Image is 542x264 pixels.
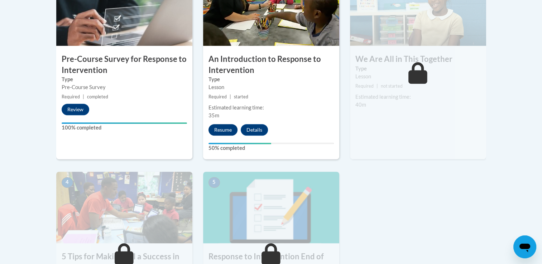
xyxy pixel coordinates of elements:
button: Resume [208,124,238,136]
iframe: Button to launch messaging window [513,235,536,258]
span: started [234,94,248,99]
label: 100% completed [62,124,187,132]
h3: An Introduction to Response to Intervention [203,54,339,76]
span: completed [87,94,108,99]
label: Type [62,75,187,83]
button: Details [241,124,268,136]
span: | [83,94,84,99]
div: Lesson [355,73,481,80]
label: Type [355,65,481,73]
span: 5 [208,177,220,188]
span: 4 [62,177,73,188]
span: 35m [208,112,219,118]
div: Your progress [208,143,271,144]
div: Estimated learning time: [355,93,481,101]
div: Lesson [208,83,334,91]
span: 40m [355,102,366,108]
span: | [230,94,231,99]
button: Review [62,104,89,115]
span: Required [62,94,80,99]
img: Course Image [56,172,192,243]
span: | [376,83,378,89]
img: Course Image [203,172,339,243]
div: Pre-Course Survey [62,83,187,91]
h3: Pre-Course Survey for Response to Intervention [56,54,192,76]
div: Your progress [62,122,187,124]
label: Type [208,75,334,83]
div: Estimated learning time: [208,104,334,112]
span: not started [381,83,403,89]
span: Required [355,83,374,89]
h3: We Are All in This Together [350,54,486,65]
span: Required [208,94,227,99]
label: 50% completed [208,144,334,152]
